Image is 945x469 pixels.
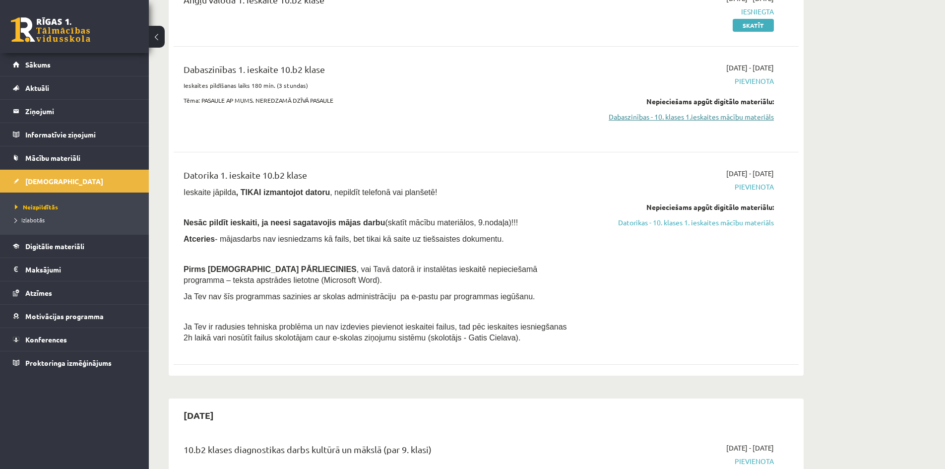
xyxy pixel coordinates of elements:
span: [DATE] - [DATE] [726,443,774,453]
a: Neizpildītās [15,202,139,211]
span: Pirms [DEMOGRAPHIC_DATA] PĀRLIECINIES [184,265,357,273]
legend: Informatīvie ziņojumi [25,123,136,146]
span: Konferences [25,335,67,344]
span: , vai Tavā datorā ir instalētas ieskaitē nepieciešamā programma – teksta apstrādes lietotne (Micr... [184,265,537,284]
span: - mājasdarbs nav iesniedzams kā fails, bet tikai kā saite uz tiešsaistes dokumentu. [184,235,504,243]
a: Dabaszinības - 10. klases 1.ieskaites mācību materiāls [587,112,774,122]
a: Mācību materiāli [13,146,136,169]
a: Rīgas 1. Tālmācības vidusskola [11,17,90,42]
h2: [DATE] [174,403,224,427]
a: [DEMOGRAPHIC_DATA] [13,170,136,193]
a: Skatīt [733,19,774,32]
span: Nesāc pildīt ieskaiti, ja neesi sagatavojis mājas darbu [184,218,385,227]
div: Dabaszinības 1. ieskaite 10.b2 klase [184,63,572,81]
span: Aktuāli [25,83,49,92]
span: [DATE] - [DATE] [726,168,774,179]
div: Datorika 1. ieskaite 10.b2 klase [184,168,572,187]
p: Ieskaites pildīšanas laiks 180 min. (3 stundas) [184,81,572,90]
span: Mācību materiāli [25,153,80,162]
a: Maksājumi [13,258,136,281]
span: Motivācijas programma [25,312,104,321]
legend: Maksājumi [25,258,136,281]
a: Atzīmes [13,281,136,304]
span: Ja Tev ir radusies tehniska problēma un nav izdevies pievienot ieskaitei failus, tad pēc ieskaite... [184,323,567,342]
span: Digitālie materiāli [25,242,84,251]
a: Aktuāli [13,76,136,99]
a: Motivācijas programma [13,305,136,328]
span: [DATE] - [DATE] [726,63,774,73]
div: Nepieciešams apgūt digitālo materiālu: [587,202,774,212]
span: Ja Tev nav šīs programmas sazinies ar skolas administrāciju pa e-pastu par programmas iegūšanu. [184,292,535,301]
span: Proktoringa izmēģinājums [25,358,112,367]
b: Atceries [184,235,215,243]
legend: Ziņojumi [25,100,136,123]
span: [DEMOGRAPHIC_DATA] [25,177,103,186]
a: Digitālie materiāli [13,235,136,258]
a: Proktoringa izmēģinājums [13,351,136,374]
span: Pievienota [587,182,774,192]
span: Izlabotās [15,216,45,224]
span: Pievienota [587,76,774,86]
a: Informatīvie ziņojumi [13,123,136,146]
span: Atzīmes [25,288,52,297]
span: Sākums [25,60,51,69]
a: Sākums [13,53,136,76]
p: Tēma: PASAULE AP MUMS. NEREDZAMĀ DZĪVĀ PASAULE [184,96,572,105]
span: Ieskaite jāpilda , nepildīt telefonā vai planšetē! [184,188,437,197]
span: Neizpildītās [15,203,58,211]
span: (skatīt mācību materiālos, 9.nodaļa)!!! [385,218,518,227]
div: Nepieciešams apgūt digitālo materiālu: [587,96,774,107]
b: , TIKAI izmantojot datoru [236,188,330,197]
span: Pievienota [587,456,774,467]
div: 10.b2 klases diagnostikas darbs kultūrā un mākslā (par 9. klasi) [184,443,572,461]
a: Ziņojumi [13,100,136,123]
a: Konferences [13,328,136,351]
a: Datorikas - 10. klases 1. ieskaites mācību materiāls [587,217,774,228]
span: Iesniegta [587,6,774,17]
a: Izlabotās [15,215,139,224]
